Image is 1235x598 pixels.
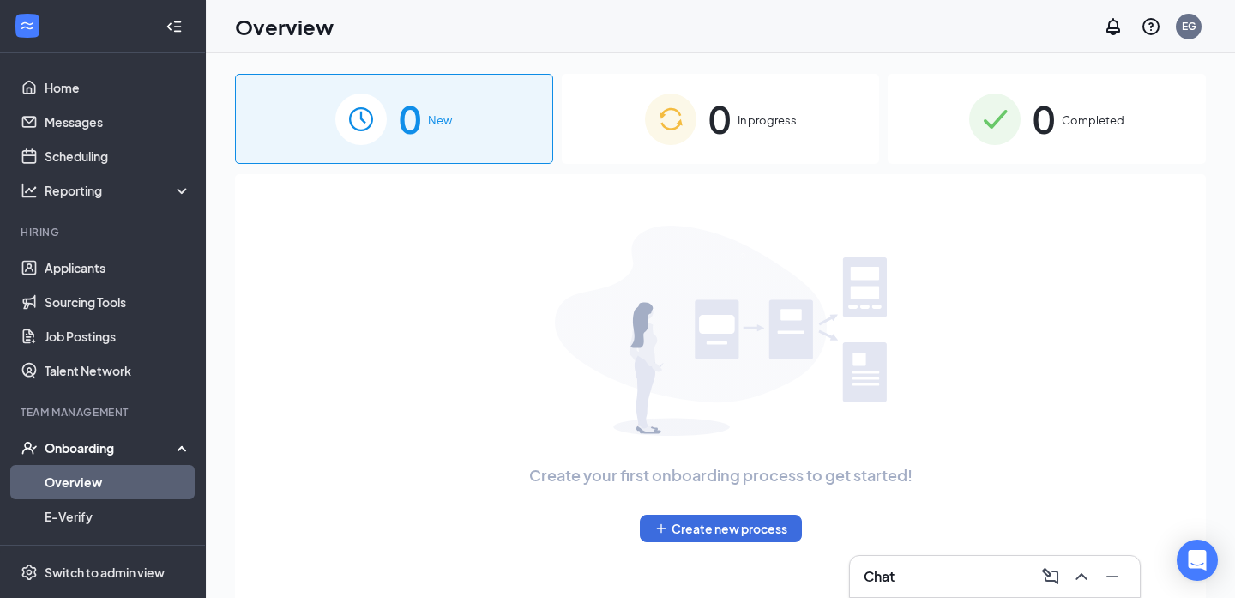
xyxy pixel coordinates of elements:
[1062,112,1124,129] span: Completed
[45,439,177,456] div: Onboarding
[1103,16,1124,37] svg: Notifications
[45,70,191,105] a: Home
[21,225,188,239] div: Hiring
[654,522,668,535] svg: Plus
[1099,563,1126,590] button: Minimize
[21,564,38,581] svg: Settings
[45,251,191,285] a: Applicants
[45,105,191,139] a: Messages
[708,89,731,148] span: 0
[45,534,191,568] a: Onboarding Documents
[1177,540,1218,581] div: Open Intercom Messenger
[428,112,452,129] span: New
[1182,19,1196,33] div: EG
[640,515,802,542] button: PlusCreate new process
[45,353,191,388] a: Talent Network
[399,89,421,148] span: 0
[1102,566,1123,587] svg: Minimize
[1141,16,1161,37] svg: QuestionInfo
[45,319,191,353] a: Job Postings
[166,18,183,35] svg: Collapse
[1068,563,1095,590] button: ChevronUp
[21,439,38,456] svg: UserCheck
[45,465,191,499] a: Overview
[45,564,165,581] div: Switch to admin view
[45,499,191,534] a: E-Verify
[1033,89,1055,148] span: 0
[45,182,192,199] div: Reporting
[1071,566,1092,587] svg: ChevronUp
[19,17,36,34] svg: WorkstreamLogo
[864,567,895,586] h3: Chat
[21,405,188,420] div: Team Management
[45,139,191,173] a: Scheduling
[738,112,797,129] span: In progress
[21,182,38,199] svg: Analysis
[529,463,913,487] span: Create your first onboarding process to get started!
[1040,566,1061,587] svg: ComposeMessage
[45,285,191,319] a: Sourcing Tools
[235,12,334,41] h1: Overview
[1037,563,1064,590] button: ComposeMessage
